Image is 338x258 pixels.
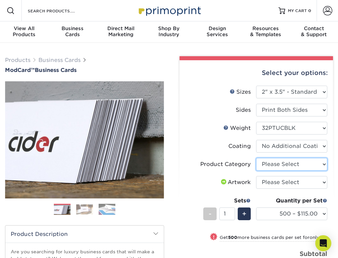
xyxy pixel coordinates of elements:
div: Quantity per Set [256,197,327,205]
div: Coating [228,142,251,150]
div: Select your options: [185,60,328,86]
div: & Templates [241,25,290,37]
strong: Subtotal [300,250,327,257]
div: Weight [223,124,251,132]
img: Business Cards 02 [76,204,93,214]
span: Shop By [145,25,193,31]
a: DesignServices [193,21,241,43]
a: Contact& Support [290,21,338,43]
a: Business Cards [38,57,81,63]
span: Resources [241,25,290,31]
div: Sizes [230,88,251,96]
span: + [242,209,246,219]
div: Marketing [97,25,145,37]
a: BusinessCards [48,21,96,43]
h2: Product Description [5,226,164,243]
span: Contact [290,25,338,31]
img: ModCard™ 01 [5,60,164,220]
img: Business Cards 01 [54,201,71,218]
div: Industry [145,25,193,37]
span: 0 [308,8,311,13]
span: Design [193,25,241,31]
span: $61 [319,235,327,240]
span: Direct Mail [97,25,145,31]
div: Artwork [220,178,251,186]
div: Open Intercom Messenger [315,235,331,251]
span: MY CART [288,8,307,14]
a: Shop ByIndustry [145,21,193,43]
h1: Business Cards [5,67,164,73]
span: ! [213,234,215,241]
div: Product Category [200,160,251,168]
span: ModCard™ [5,67,35,73]
a: Resources& Templates [241,21,290,43]
a: Direct MailMarketing [97,21,145,43]
iframe: Google Customer Reviews [2,238,57,256]
a: Products [5,57,30,63]
span: only [310,235,327,240]
input: SEARCH PRODUCTS..... [27,7,92,15]
a: ModCard™Business Cards [5,67,164,73]
div: & Support [290,25,338,37]
strong: 500 [228,235,237,240]
div: Services [193,25,241,37]
div: Sides [236,106,251,114]
span: Business [48,25,96,31]
span: - [209,209,212,219]
div: Cards [48,25,96,37]
img: Primoprint [136,3,203,18]
div: Sets [203,197,251,205]
small: Get more business cards per set for [220,235,327,242]
img: Business Cards 03 [99,203,115,215]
